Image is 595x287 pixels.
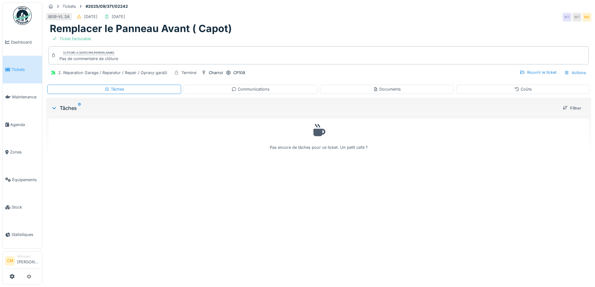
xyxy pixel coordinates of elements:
span: Stock [12,204,40,210]
div: Documents [373,86,401,92]
strong: #2025/09/371/02242 [83,3,130,9]
div: Clôturé le [DATE] par [PERSON_NAME] [63,51,114,55]
div: I809-VL SA [48,14,70,20]
span: Maintenance [12,94,40,100]
div: WT [563,13,571,21]
div: WT [573,13,581,21]
div: Terminé [181,70,196,76]
a: Statistiques [3,221,42,248]
div: MV [583,13,591,21]
a: CM Manager[PERSON_NAME] [5,254,40,269]
a: Maintenance [3,83,42,111]
div: Filtrer [560,104,584,112]
div: Rouvrir le ticket [517,68,559,77]
div: Coûts [514,86,532,92]
a: Zones [3,139,42,166]
div: CP108 [233,70,245,76]
div: Pas encore de tâches pour ce ticket. Un petit café ? [53,122,585,151]
span: Agenda [10,122,40,128]
div: Actions [561,68,589,77]
img: Badge_color-CXgf-gQk.svg [13,6,32,25]
span: Statistiques [12,232,40,238]
h1: Remplacer le Panneau Avant ( Capot) [50,23,232,35]
a: Stock [3,193,42,221]
span: Zones [10,149,40,155]
div: [DATE] [84,14,97,20]
span: Tickets [12,67,40,73]
div: Ticket facturable [59,36,91,42]
a: Agenda [3,111,42,138]
a: Tickets [3,56,42,83]
div: Tickets [63,3,76,9]
sup: 0 [78,104,81,112]
div: Tâches [105,86,124,92]
div: Charroi [209,70,223,76]
div: [DATE] [112,14,125,20]
a: Dashboard [3,28,42,56]
div: Communications [232,86,269,92]
span: Équipements [12,177,40,183]
a: Équipements [3,166,42,193]
li: CM [5,256,15,266]
li: [PERSON_NAME] [17,254,40,267]
span: Dashboard [11,39,40,45]
div: 2. Réparation Garage / Reparatur / Repair / Opravy garáží [58,70,167,76]
div: Tâches [51,104,558,112]
div: Pas de commentaire de clôture [59,56,118,62]
div: Manager [17,254,40,259]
